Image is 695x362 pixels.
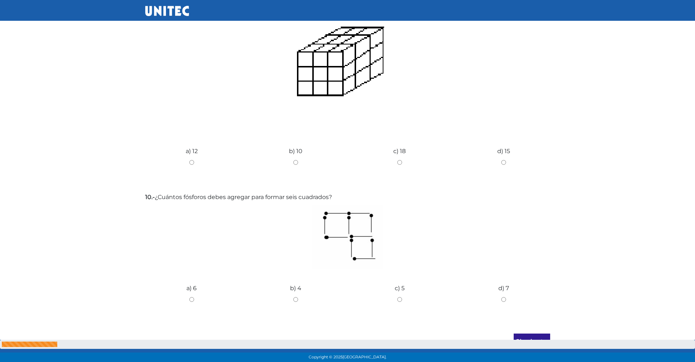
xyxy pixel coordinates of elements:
[145,194,155,201] strong: 10.-
[497,147,510,156] label: d) 15
[186,284,197,293] label: a) 6
[343,355,386,359] span: [GEOGRAPHIC_DATA].
[498,284,509,293] label: d) 7
[514,334,550,350] input: Siguiente
[393,147,406,156] label: c) 18
[395,284,405,293] label: c) 5
[289,147,302,156] label: b) 10
[145,6,189,16] img: UNITEC
[145,193,550,202] label: ¿Cuántos fósforos debes agregar para formar seis cuadrados?
[290,284,301,293] label: b) 4
[186,147,198,156] label: a) 12
[312,205,383,269] img: Image question 218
